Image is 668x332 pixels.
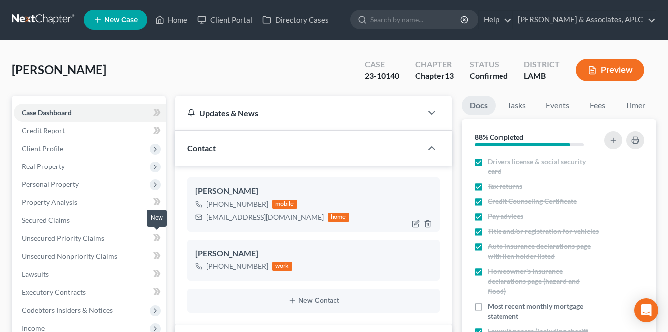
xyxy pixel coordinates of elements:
span: Income [22,324,45,332]
span: Case Dashboard [22,108,72,117]
span: Title and/or registration for vehicles [488,226,599,236]
a: Executory Contracts [14,283,166,301]
span: Credit Counseling Certificate [488,196,577,206]
div: 23-10140 [365,70,399,82]
div: District [524,59,560,70]
a: Unsecured Priority Claims [14,229,166,247]
div: Open Intercom Messenger [634,298,658,322]
button: Preview [576,59,644,81]
a: Timer [617,96,653,115]
span: Lawsuits [22,270,49,278]
a: Unsecured Nonpriority Claims [14,247,166,265]
div: [PERSON_NAME] [195,248,432,260]
strong: 88% Completed [475,133,523,141]
span: Secured Claims [22,216,70,224]
span: Pay advices [488,211,523,221]
div: [PERSON_NAME] [195,185,432,197]
a: Docs [462,96,496,115]
div: New [147,210,167,226]
a: Case Dashboard [14,104,166,122]
input: Search by name... [370,10,462,29]
div: [PHONE_NUMBER] [206,199,268,209]
span: [PERSON_NAME] [12,62,106,77]
a: [PERSON_NAME] & Associates, APLC [513,11,656,29]
a: Lawsuits [14,265,166,283]
button: New Contact [195,297,432,305]
div: Confirmed [470,70,508,82]
a: Tasks [500,96,534,115]
a: Directory Cases [257,11,334,29]
span: Client Profile [22,144,63,153]
span: New Case [104,16,138,24]
div: work [272,262,292,271]
span: Auto insurance declarations page with lien holder listed [488,241,599,261]
div: Chapter [415,70,454,82]
a: Fees [581,96,613,115]
div: [EMAIL_ADDRESS][DOMAIN_NAME] [206,212,324,222]
div: home [328,213,349,222]
span: Credit Report [22,126,65,135]
div: LAMB [524,70,560,82]
a: Home [150,11,192,29]
span: Codebtors Insiders & Notices [22,306,113,314]
span: Drivers license & social security card [488,157,599,176]
span: Tax returns [488,181,522,191]
span: Unsecured Nonpriority Claims [22,252,117,260]
span: Real Property [22,162,65,170]
a: Property Analysis [14,193,166,211]
div: mobile [272,200,297,209]
a: Credit Report [14,122,166,140]
span: Contact [187,143,216,153]
span: Unsecured Priority Claims [22,234,104,242]
span: 13 [445,71,454,80]
a: Help [479,11,512,29]
span: Property Analysis [22,198,77,206]
a: Client Portal [192,11,257,29]
a: Events [538,96,577,115]
span: Personal Property [22,180,79,188]
div: [PHONE_NUMBER] [206,261,268,271]
div: Chapter [415,59,454,70]
div: Updates & News [187,108,410,118]
span: Homeowner's Insurance declarations page (hazard and flood) [488,266,599,296]
span: Executory Contracts [22,288,86,296]
span: Most recent monthly mortgage statement [488,301,599,321]
div: Case [365,59,399,70]
div: Status [470,59,508,70]
a: Secured Claims [14,211,166,229]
